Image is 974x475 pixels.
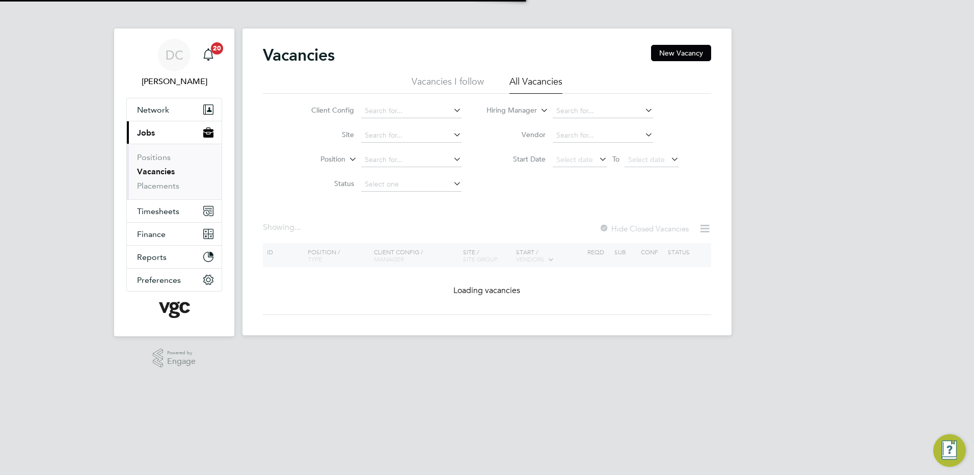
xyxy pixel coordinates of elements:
[295,179,354,188] label: Status
[553,128,653,143] input: Search for...
[295,130,354,139] label: Site
[628,155,665,164] span: Select date
[137,105,169,115] span: Network
[263,222,303,233] div: Showing
[651,45,711,61] button: New Vacancy
[127,121,222,144] button: Jobs
[126,302,222,318] a: Go to home page
[295,105,354,115] label: Client Config
[114,29,234,336] nav: Main navigation
[294,222,301,232] span: ...
[487,130,546,139] label: Vendor
[167,357,196,366] span: Engage
[933,434,966,467] button: Engage Resource Center
[153,349,196,368] a: Powered byEngage
[263,45,335,65] h2: Vacancies
[478,105,537,116] label: Hiring Manager
[599,224,689,233] label: Hide Closed Vacancies
[126,39,222,88] a: DC[PERSON_NAME]
[556,155,593,164] span: Select date
[137,128,155,138] span: Jobs
[137,167,175,176] a: Vacancies
[137,275,181,285] span: Preferences
[127,246,222,268] button: Reports
[137,252,167,262] span: Reports
[361,128,462,143] input: Search for...
[127,144,222,199] div: Jobs
[137,206,179,216] span: Timesheets
[361,104,462,118] input: Search for...
[126,75,222,88] span: Danny Carr
[127,223,222,245] button: Finance
[287,154,345,165] label: Position
[198,39,219,71] a: 20
[609,152,623,166] span: To
[509,75,562,94] li: All Vacancies
[487,154,546,164] label: Start Date
[137,152,171,162] a: Positions
[166,48,183,62] span: DC
[211,42,223,55] span: 20
[553,104,653,118] input: Search for...
[361,177,462,192] input: Select one
[361,153,462,167] input: Search for...
[412,75,484,94] li: Vacancies I follow
[127,269,222,291] button: Preferences
[167,349,196,357] span: Powered by
[137,181,179,191] a: Placements
[137,229,166,239] span: Finance
[127,98,222,121] button: Network
[159,302,190,318] img: vgcgroup-logo-retina.png
[127,200,222,222] button: Timesheets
